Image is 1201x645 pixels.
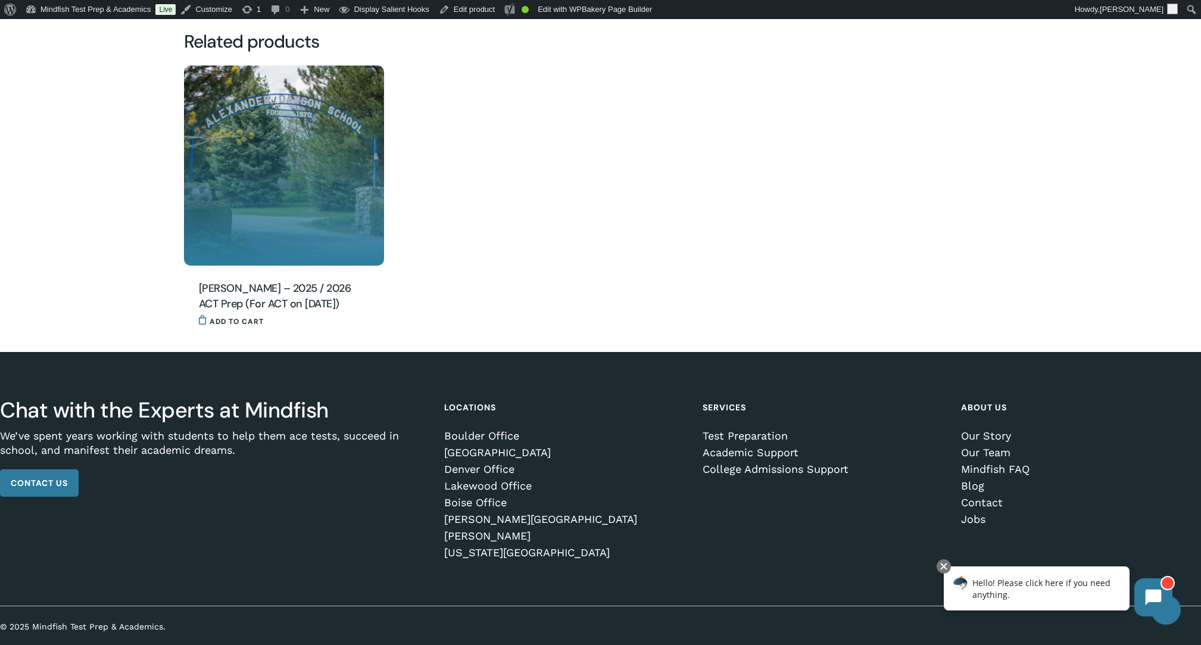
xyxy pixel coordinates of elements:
a: Denver Office [444,463,678,475]
a: Add to cart: “Dawson - 2025 / 2026 ACT Prep (For ACT on Feb. 14)” [199,315,264,325]
a: [PERSON_NAME] [444,530,678,542]
a: [GEOGRAPHIC_DATA] [444,447,678,459]
img: Dawson School [184,66,384,266]
a: Academic Support [703,447,937,459]
a: [PERSON_NAME][GEOGRAPHIC_DATA] [444,513,678,525]
a: Mindfish FAQ [961,463,1195,475]
h2: Related products [184,30,1018,54]
a: [PERSON_NAME] – 2025 / 2026 ACT Prep (For ACT on [DATE]) [199,281,369,313]
a: College Admissions Support [703,463,937,475]
a: Test Preparation [703,430,937,442]
a: Blog [961,480,1195,492]
h4: Locations [444,397,678,418]
a: Jobs [961,513,1195,525]
iframe: Chatbot [931,557,1184,628]
a: Boulder Office [444,430,678,442]
a: Lakewood Office [444,480,678,492]
span: Contact Us [11,477,68,489]
a: Our Team [961,447,1195,459]
h4: About Us [961,397,1195,418]
span: [PERSON_NAME] [1100,5,1163,14]
div: Good [522,6,529,13]
a: Live [155,4,176,15]
a: Boise Office [444,497,678,509]
h4: Services [703,397,937,418]
span: Add to cart [210,314,264,329]
a: Our Story [961,430,1195,442]
a: [US_STATE][GEOGRAPHIC_DATA] [444,547,678,559]
a: Contact [961,497,1195,509]
a: Dawson - 2025 / 2026 ACT Prep (For ACT on Feb. 14) [184,66,384,266]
